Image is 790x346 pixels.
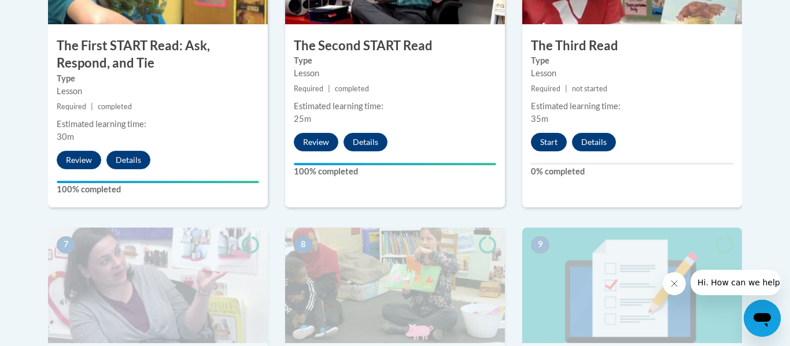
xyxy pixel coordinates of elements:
div: Lesson [294,67,496,80]
span: | [91,102,93,111]
button: Start [531,133,567,151]
span: Required [294,84,323,93]
h3: The Second START Read [285,37,505,55]
span: 7 [57,236,75,254]
div: Lesson [57,85,259,98]
span: | [328,84,330,93]
span: 9 [531,236,549,254]
img: Course Image [285,228,505,343]
img: Course Image [522,228,742,343]
button: Details [344,133,387,151]
div: Estimated learning time: [57,118,259,131]
iframe: Close message [663,272,686,295]
label: Type [57,72,259,85]
button: Review [57,151,101,169]
button: Details [106,151,150,169]
div: Estimated learning time: [531,100,733,113]
span: 30m [57,132,74,142]
span: completed [335,84,369,93]
span: 35m [531,114,548,124]
div: Lesson [531,67,733,80]
span: completed [98,102,132,111]
button: Review [294,133,338,151]
span: 25m [294,114,311,124]
span: Required [57,102,86,111]
label: 0% completed [531,165,733,178]
span: Required [531,84,560,93]
h3: The Third Read [522,37,742,55]
span: 8 [294,236,312,254]
iframe: Message from company [691,270,781,295]
iframe: Button to launch messaging window [744,300,781,337]
div: Estimated learning time: [294,100,496,113]
h3: The First START Read: Ask, Respond, and Tie [48,37,268,73]
span: | [565,84,567,93]
div: Your progress [57,181,259,183]
img: Course Image [48,228,268,343]
div: Your progress [294,163,496,165]
label: Type [294,54,496,67]
span: not started [572,84,607,93]
label: 100% completed [294,165,496,178]
label: 100% completed [57,183,259,196]
label: Type [531,54,733,67]
span: Hi. How can we help? [7,8,94,17]
button: Details [572,133,616,151]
